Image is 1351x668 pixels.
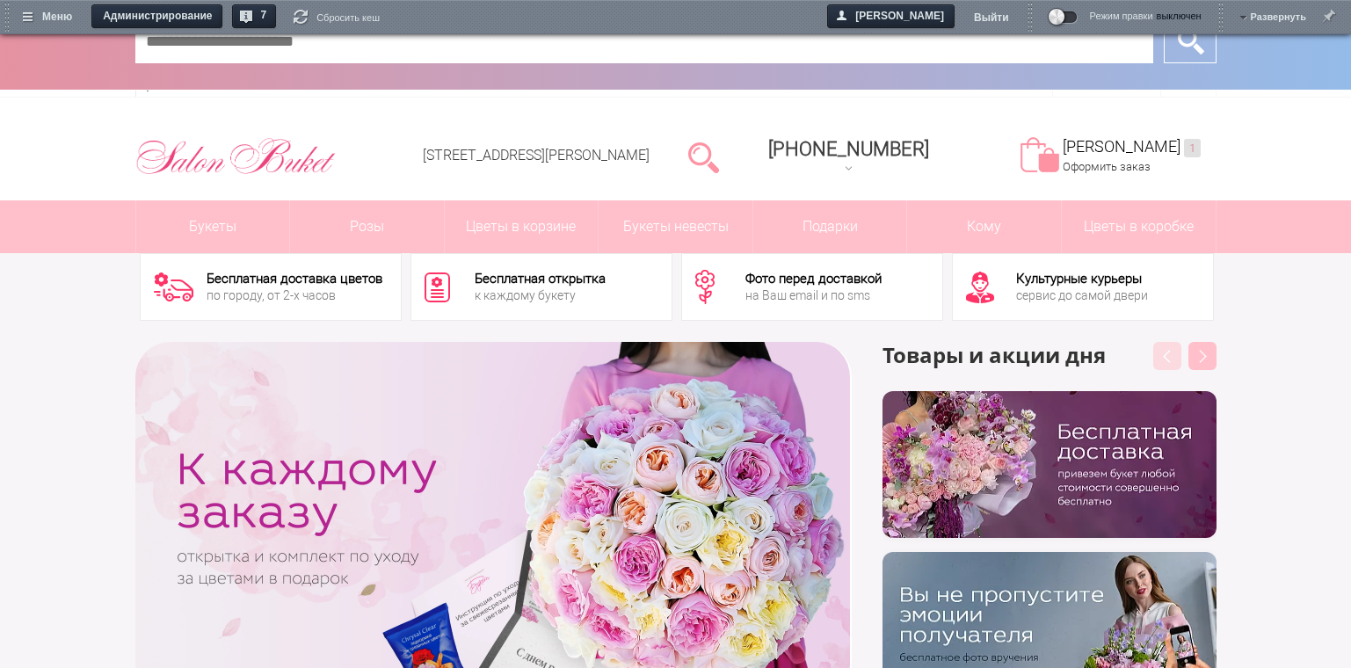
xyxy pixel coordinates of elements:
[1251,4,1306,28] a: Развернуть
[907,200,1061,253] span: Кому
[91,4,223,30] a: Администрирование
[830,4,955,29] span: [PERSON_NAME]
[232,4,277,30] a: 7
[94,4,223,30] span: Администрирование
[17,5,84,31] span: Меню
[136,200,290,253] a: Букеты
[290,200,444,253] a: Розы
[745,272,882,286] div: Фото перед доставкой
[758,132,940,182] a: [PHONE_NUMBER]
[1016,272,1148,286] div: Культурные курьеры
[207,272,382,286] div: Бесплатная доставка цветов
[1050,11,1202,31] a: Режим правкивыключен
[207,289,382,301] div: по городу, от 2-х часов
[475,272,606,286] div: Бесплатная открытка
[883,342,1217,391] h3: Товары и акции дня
[745,289,882,301] div: на Ваш email и по sms
[135,134,337,179] img: Цветы Нижний Новгород
[1157,11,1202,21] span: выключен
[475,289,606,301] div: к каждому букету
[768,138,929,160] div: [PHONE_NUMBER]
[1062,200,1216,253] a: Цветы в коробке
[1063,137,1201,157] a: [PERSON_NAME]1
[974,4,1009,31] a: Выйти
[1184,139,1201,157] ins: 1
[753,200,907,253] a: Подарки
[883,391,1217,538] img: hpaj04joss48rwypv6hbykmvk1dj7zyr.png.webp
[1016,289,1148,301] div: сервис до самой двери
[599,200,752,253] a: Букеты невесты
[14,4,84,30] a: Меню
[316,10,380,25] span: Сбросить кеш
[1090,11,1153,31] span: Режим правки
[445,200,599,253] a: Цветы в корзине
[1251,4,1306,20] span: Развернуть
[1063,160,1151,173] a: Оформить заказ
[423,147,650,163] a: [STREET_ADDRESS][PERSON_NAME]
[294,10,380,27] a: Сбросить кеш
[1188,342,1217,370] button: Next
[254,4,277,30] span: 7
[827,4,955,30] a: [PERSON_NAME]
